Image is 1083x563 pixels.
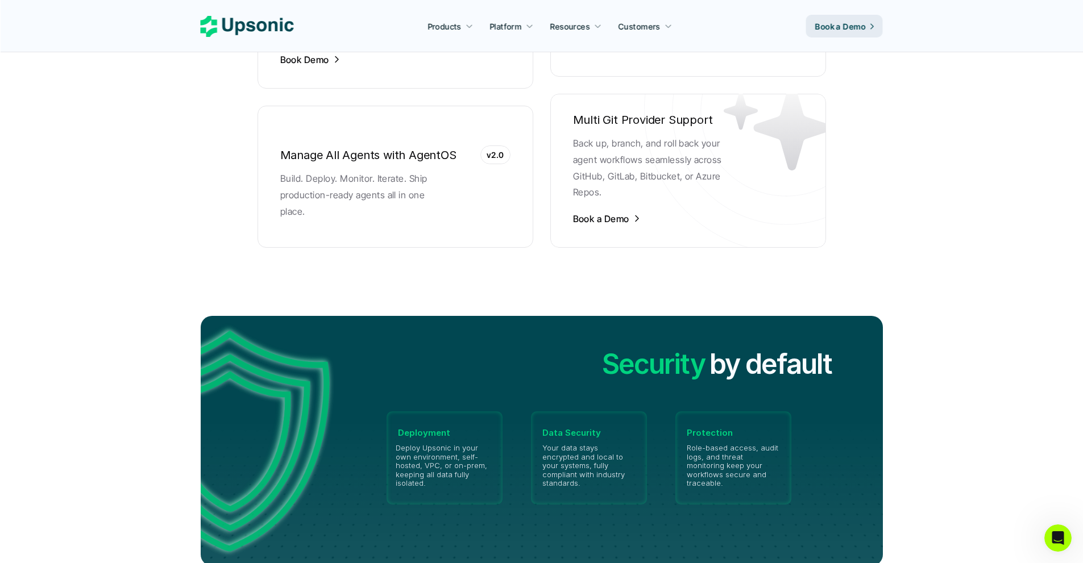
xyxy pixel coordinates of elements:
h2: Security [602,345,705,383]
h2: by default [709,345,832,383]
p: Deploy Upsonic in your own environment, self-hosted, VPC, or on-prem, keeping all data fully isol... [396,444,493,488]
iframe: Intercom live chat [1044,524,1072,552]
p: Book a Demo [815,20,866,32]
a: Book a Demo [573,212,641,225]
p: v2.0 [487,149,504,161]
p: Resources [550,20,590,32]
p: Products [428,20,461,32]
p: Customers [619,20,661,32]
p: Build. Deploy. Monitor. Iterate. Ship production-ready agents all in one place. [280,170,451,219]
p: Back up, branch, and roll back your agent workflows seamlessly across GitHub, GitLab, Bitbucket, ... [573,135,744,201]
p: Book Demo [280,53,329,66]
p: Data Security [542,428,636,438]
p: Book a Demo [573,212,629,225]
p: Platform [489,20,521,32]
a: Book a Demo [806,15,883,37]
p: Your data stays encrypted and local to your systems, fully compliant with industry standards. [542,444,636,488]
a: Products [421,16,480,36]
h6: Multi Git Provider Support [573,110,803,130]
p: Role-based access, audit logs, and threat monitoring keep your workflows secure and traceable. [687,444,780,488]
p: Deployment [398,428,491,438]
p: Protection [687,428,780,438]
a: Book Demo [280,53,341,66]
h6: Manage All Agents with AgentOS [280,145,511,165]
